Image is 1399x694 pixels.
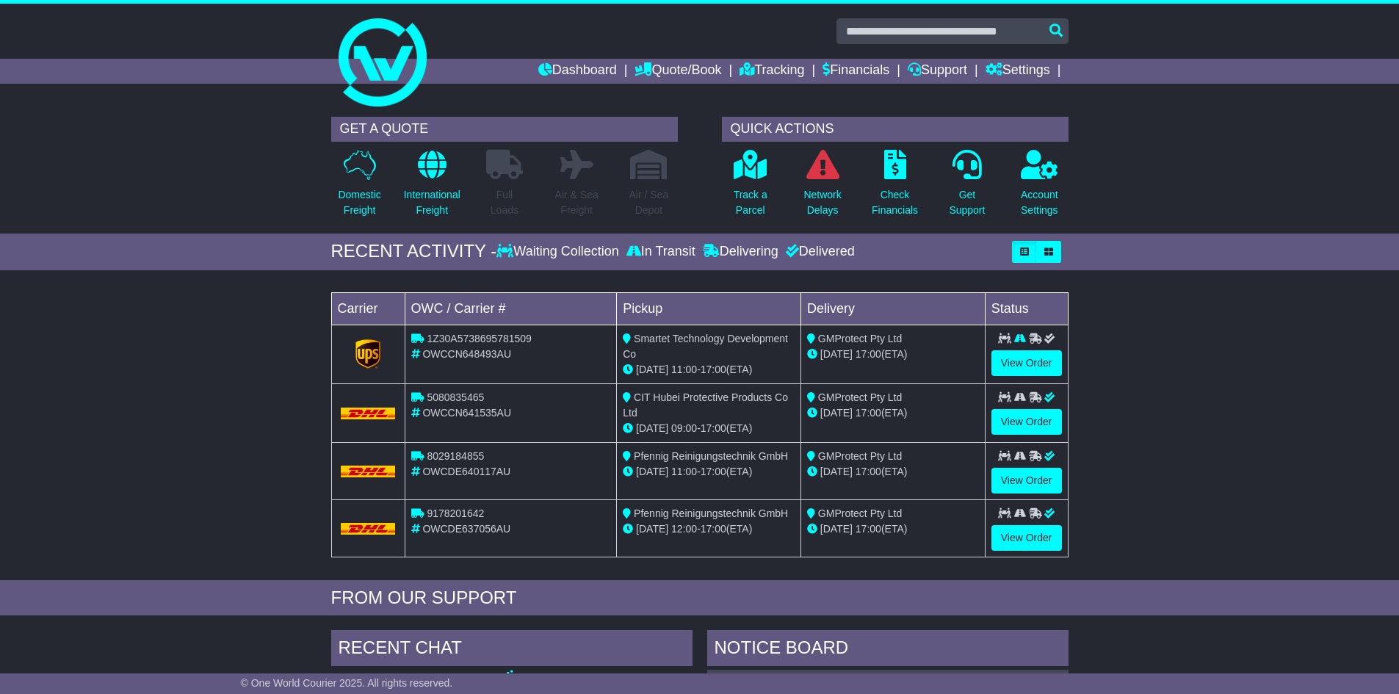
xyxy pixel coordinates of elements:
[623,391,788,419] span: CIT Hubei Protective Products Co Ltd
[800,292,985,325] td: Delivery
[623,464,795,480] div: - (ETA)
[341,408,396,419] img: DHL.png
[538,59,617,84] a: Dashboard
[671,422,697,434] span: 09:00
[427,333,531,344] span: 1Z30A5738695781509
[856,407,881,419] span: 17:00
[908,59,967,84] a: Support
[818,333,902,344] span: GMProtect Pty Ltd
[629,187,669,218] p: Air / Sea Depot
[807,405,979,421] div: (ETA)
[803,187,841,218] p: Network Delays
[701,466,726,477] span: 17:00
[634,507,788,519] span: Pfennig Reinigungstechnik GmbH
[486,187,523,218] p: Full Loads
[707,630,1069,670] div: NOTICE BOARD
[948,149,986,226] a: GetSupport
[404,187,460,218] p: International Freight
[623,333,788,360] span: Smartet Technology Development Co
[949,187,985,218] p: Get Support
[331,241,497,262] div: RECENT ACTIVITY -
[403,149,461,226] a: InternationalFreight
[496,244,622,260] div: Waiting Collection
[871,149,919,226] a: CheckFinancials
[636,422,668,434] span: [DATE]
[856,523,881,535] span: 17:00
[422,466,510,477] span: OWCDE640117AU
[331,117,678,142] div: GET A QUOTE
[422,523,510,535] span: OWCDE637056AU
[991,350,1062,376] a: View Order
[807,347,979,362] div: (ETA)
[701,523,726,535] span: 17:00
[820,348,853,360] span: [DATE]
[823,59,889,84] a: Financials
[623,244,699,260] div: In Transit
[636,466,668,477] span: [DATE]
[623,362,795,377] div: - (ETA)
[331,292,405,325] td: Carrier
[872,187,918,218] p: Check Financials
[422,348,511,360] span: OWCCN648493AU
[331,588,1069,609] div: FROM OUR SUPPORT
[740,59,804,84] a: Tracking
[991,525,1062,551] a: View Order
[820,523,853,535] span: [DATE]
[427,391,484,403] span: 5080835465
[671,523,697,535] span: 12:00
[355,339,380,369] img: GetCarrierServiceLogo
[555,187,599,218] p: Air & Sea Freight
[341,466,396,477] img: DHL.png
[985,292,1068,325] td: Status
[427,450,484,462] span: 8029184855
[807,464,979,480] div: (ETA)
[734,187,767,218] p: Track a Parcel
[337,149,381,226] a: DomesticFreight
[818,450,902,462] span: GMProtect Pty Ltd
[701,422,726,434] span: 17:00
[818,391,902,403] span: GMProtect Pty Ltd
[856,466,881,477] span: 17:00
[241,677,453,689] span: © One World Courier 2025. All rights reserved.
[701,364,726,375] span: 17:00
[636,523,668,535] span: [DATE]
[341,523,396,535] img: DHL.png
[699,244,782,260] div: Delivering
[782,244,855,260] div: Delivered
[991,468,1062,494] a: View Order
[671,364,697,375] span: 11:00
[820,466,853,477] span: [DATE]
[636,364,668,375] span: [DATE]
[634,450,788,462] span: Pfennig Reinigungstechnik GmbH
[617,292,801,325] td: Pickup
[986,59,1050,84] a: Settings
[635,59,721,84] a: Quote/Book
[623,521,795,537] div: - (ETA)
[820,407,853,419] span: [DATE]
[1021,187,1058,218] p: Account Settings
[338,187,380,218] p: Domestic Freight
[722,117,1069,142] div: QUICK ACTIONS
[331,630,693,670] div: RECENT CHAT
[427,507,484,519] span: 9178201642
[422,407,511,419] span: OWCCN641535AU
[856,348,881,360] span: 17:00
[991,409,1062,435] a: View Order
[623,421,795,436] div: - (ETA)
[807,521,979,537] div: (ETA)
[733,149,768,226] a: Track aParcel
[671,466,697,477] span: 11:00
[803,149,842,226] a: NetworkDelays
[818,507,902,519] span: GMProtect Pty Ltd
[405,292,617,325] td: OWC / Carrier #
[1020,149,1059,226] a: AccountSettings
